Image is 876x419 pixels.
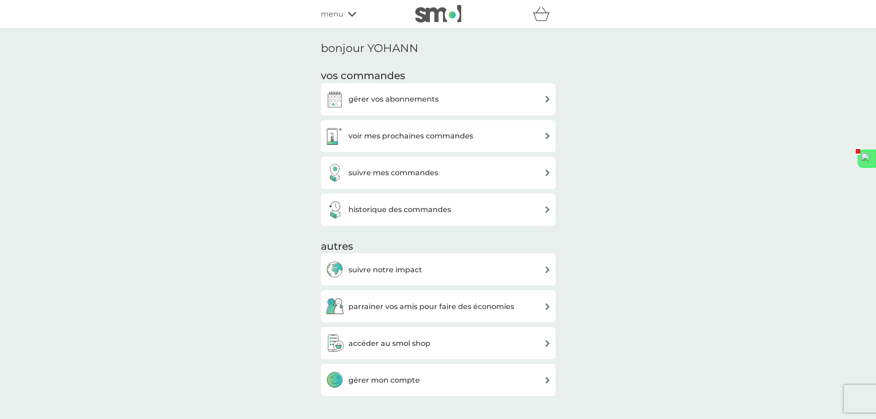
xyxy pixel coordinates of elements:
[65,28,136,40] span: de cashback
[7,60,172,80] button: ACTIVER LE CASHBACK
[544,377,551,384] img: flèche à droite
[544,96,551,103] img: flèche à droite
[348,301,514,313] h3: parrainer vos amis pour faire des économies
[348,204,451,216] h3: historique des commandes
[544,169,551,176] img: flèche à droite
[321,8,343,20] span: menu
[544,340,551,347] img: flèche à droite
[7,6,15,14] img: logo-with-title.png
[544,132,551,139] img: flèche à droite
[348,374,420,386] h3: gérer mon compte
[321,42,556,55] h2: bonjour YOHANN
[46,44,133,52] span: sur vos achats SMOL
[348,167,438,179] h3: suivre mes commandes
[44,29,62,40] span: 2 €
[544,303,551,310] img: flèche à droite
[544,206,551,213] img: flèche à droite
[348,93,439,105] h3: gérer vos abonnements
[55,86,125,94] button: Renoncer au cashback
[348,338,430,350] h3: accéder au smol shop
[31,28,43,40] img: currency-symbol-green-no-circle.svg
[544,266,551,273] img: flèche à droite
[348,130,473,142] h3: voir mes prochaines commandes
[321,69,556,83] h3: vos commandes
[321,240,556,254] h3: autres
[348,264,422,276] h3: suivre notre impact
[415,5,461,23] img: smol
[861,153,873,165] img: logo.svg
[533,5,556,23] div: panier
